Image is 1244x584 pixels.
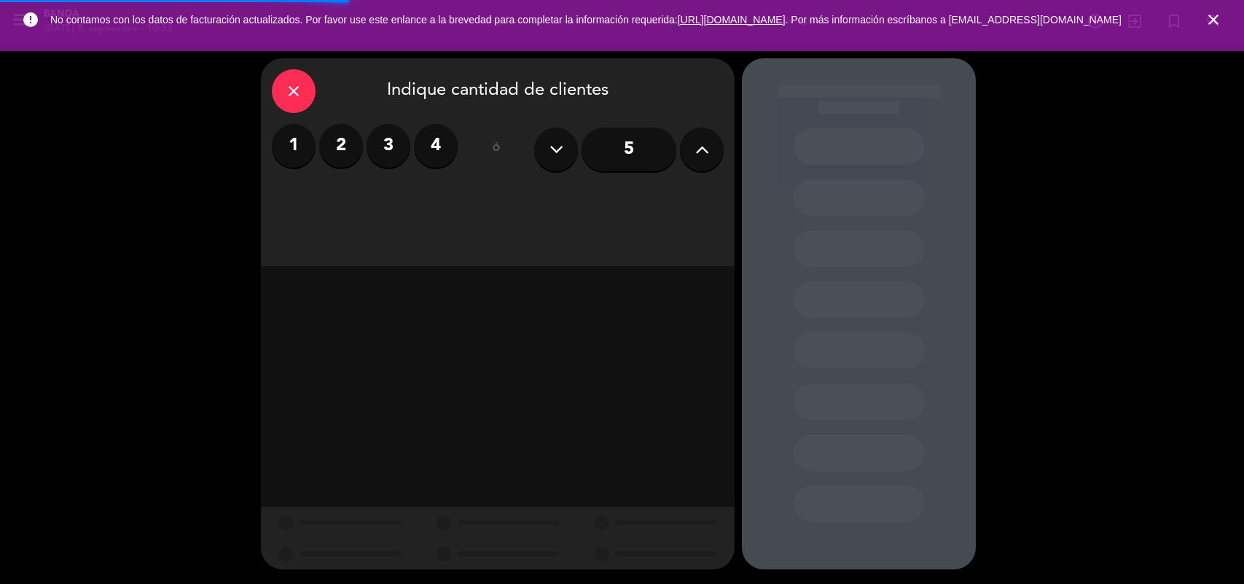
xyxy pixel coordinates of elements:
[472,124,520,175] div: ó
[272,69,724,113] div: Indique cantidad de clientes
[786,14,1122,26] a: . Por más información escríbanos a [EMAIL_ADDRESS][DOMAIN_NAME]
[50,14,1122,26] span: No contamos con los datos de facturación actualizados. Por favor use este enlance a la brevedad p...
[285,82,302,100] i: close
[367,124,410,168] label: 3
[1205,11,1222,28] i: close
[22,11,39,28] i: error
[272,124,316,168] label: 1
[678,14,786,26] a: [URL][DOMAIN_NAME]
[319,124,363,168] label: 2
[414,124,458,168] label: 4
